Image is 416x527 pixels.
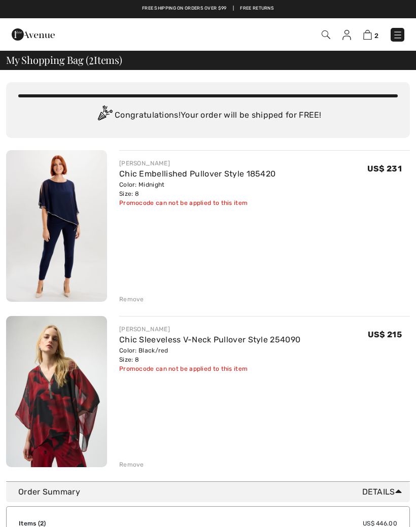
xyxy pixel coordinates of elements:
div: Remove [119,460,144,469]
img: 1ère Avenue [12,24,55,45]
span: 2 [40,520,44,527]
div: Color: Midnight Size: 8 [119,180,275,198]
span: 2 [89,52,94,65]
span: My Shopping Bag ( Items) [6,55,122,65]
div: Order Summary [18,486,406,498]
img: Menu [393,30,403,40]
div: [PERSON_NAME] [119,159,275,168]
img: Chic Embellished Pullover Style 185420 [6,150,107,302]
div: [PERSON_NAME] [119,325,300,334]
a: Chic Embellished Pullover Style 185420 [119,169,275,179]
div: Remove [119,295,144,304]
a: 1ère Avenue [12,29,55,39]
span: | [233,5,234,12]
span: 2 [374,32,378,40]
img: Congratulation2.svg [94,106,115,126]
div: Congratulations! Your order will be shipped for FREE! [18,106,398,126]
a: Chic Sleeveless V-Neck Pullover Style 254090 [119,335,300,344]
div: Promocode can not be applied to this item [119,198,275,207]
div: Color: Black/red Size: 8 [119,346,300,364]
img: Chic Sleeveless V-Neck Pullover Style 254090 [6,316,107,467]
img: Search [322,30,330,39]
a: Free Returns [240,5,274,12]
a: 2 [363,28,378,41]
a: Free shipping on orders over $99 [142,5,227,12]
span: US$ 215 [368,330,402,339]
img: My Info [342,30,351,40]
span: US$ 231 [367,164,402,173]
span: Details [362,486,406,498]
img: Shopping Bag [363,30,372,40]
div: Promocode can not be applied to this item [119,364,300,373]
